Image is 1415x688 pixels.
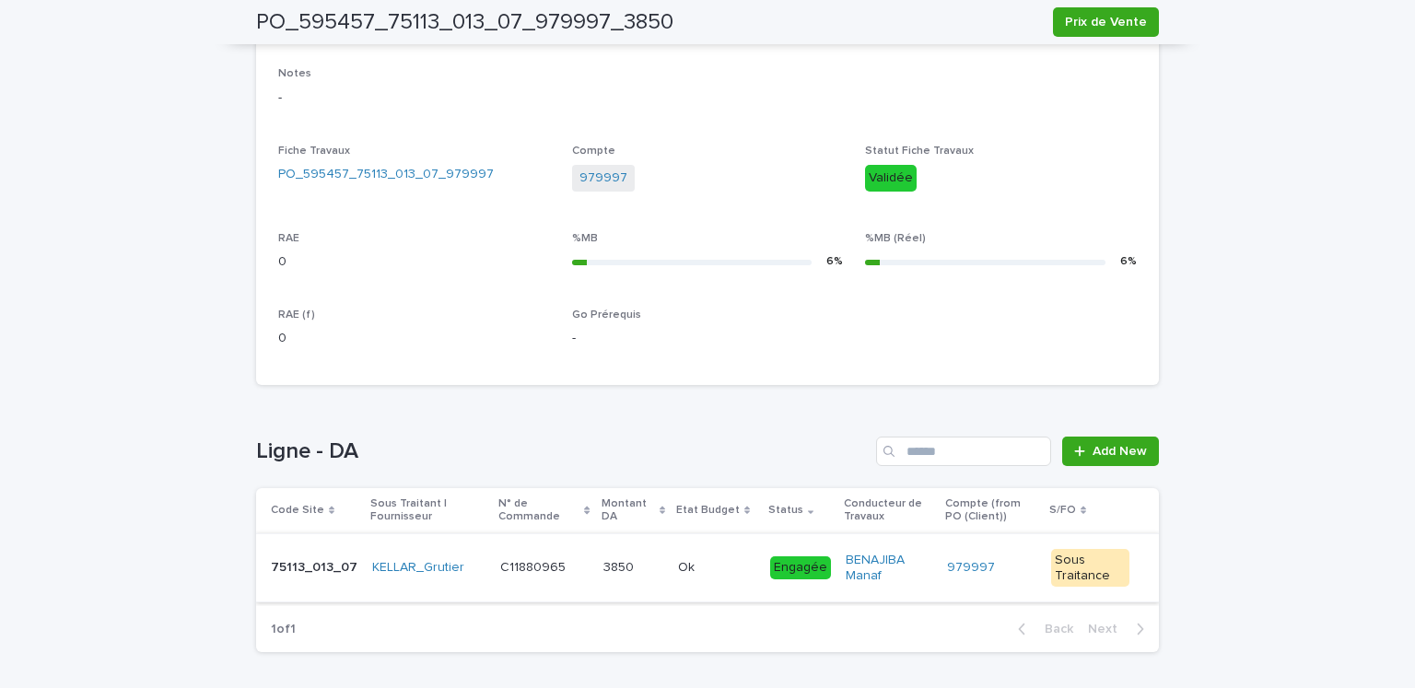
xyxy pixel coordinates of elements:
[768,500,803,520] p: Status
[846,553,932,584] a: BENAJIBA Manaf
[1065,13,1147,31] span: Prix de Vente
[603,556,637,576] p: 3850
[278,329,550,348] p: 0
[370,494,487,528] p: Sous Traitant | Fournisseur
[372,560,464,576] a: KELLAR_Grutier
[865,233,926,244] span: %MB (Réel)
[602,494,655,528] p: Montant DA
[579,169,627,188] a: 979997
[945,494,1038,528] p: Compte (from PO (Client))
[1120,252,1137,272] div: 6 %
[1049,500,1076,520] p: S/FO
[278,88,1137,108] p: -
[572,146,615,157] span: Compte
[278,68,311,79] span: Notes
[865,146,974,157] span: Statut Fiche Travaux
[826,252,843,272] div: 6 %
[271,556,361,576] p: 75113_013_07
[1081,621,1159,637] button: Next
[1088,623,1128,636] span: Next
[278,233,299,244] span: RAE
[844,494,934,528] p: Conducteur de Travaux
[876,437,1051,466] input: Search
[572,329,844,348] p: -
[947,560,995,576] a: 979997
[278,252,550,272] p: 0
[271,500,324,520] p: Code Site
[278,146,350,157] span: Fiche Travaux
[1051,549,1129,588] div: Sous Traitance
[256,438,869,465] h1: Ligne - DA
[770,556,831,579] div: Engagée
[678,556,698,576] p: Ok
[572,309,641,321] span: Go Prérequis
[676,500,740,520] p: Etat Budget
[572,233,598,244] span: %MB
[1053,7,1159,37] button: Prix de Vente
[1003,621,1081,637] button: Back
[498,494,580,528] p: N° de Commande
[256,607,310,652] p: 1 of 1
[865,165,917,192] div: Validée
[1034,623,1073,636] span: Back
[1093,445,1147,458] span: Add New
[256,9,673,36] h2: PO_595457_75113_013_07_979997_3850
[256,533,1159,602] tr: 75113_013_0775113_013_07 KELLAR_Grutier C11880965C11880965 38503850 OkOk EngagéeBENAJIBA Manaf 97...
[500,556,569,576] p: C11880965
[278,309,315,321] span: RAE (f)
[278,165,494,184] a: PO_595457_75113_013_07_979997
[1062,437,1159,466] a: Add New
